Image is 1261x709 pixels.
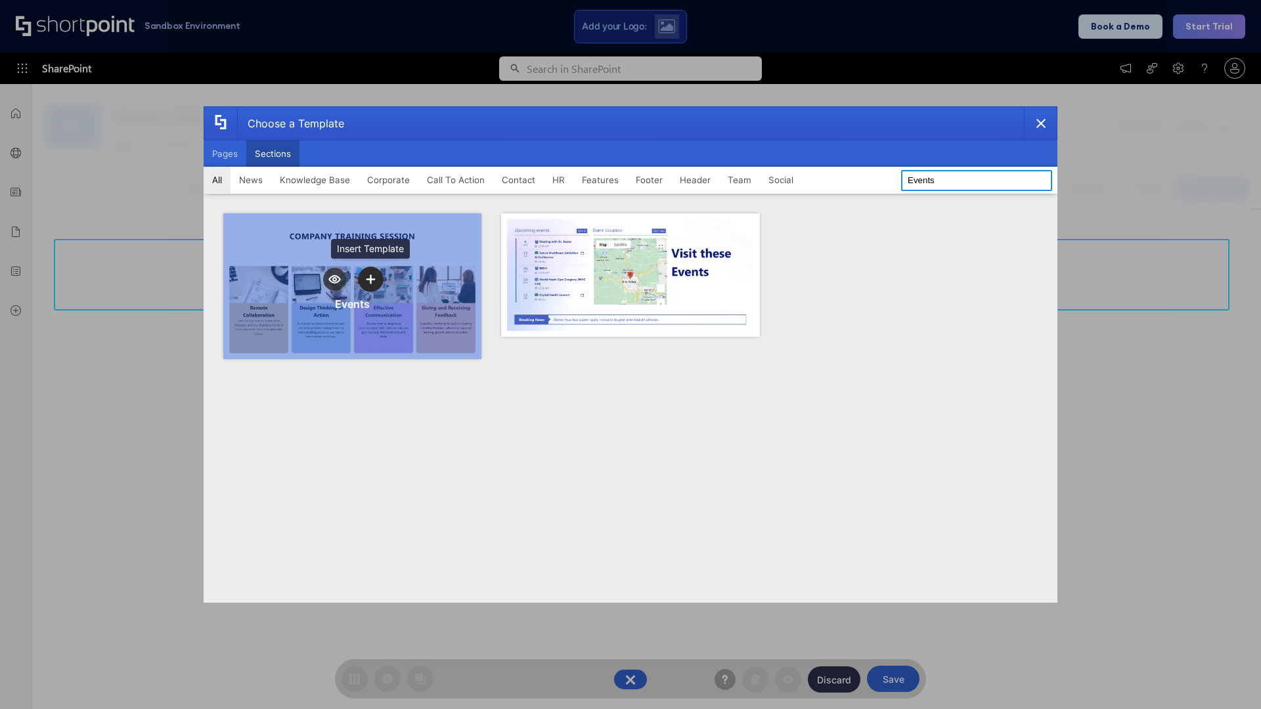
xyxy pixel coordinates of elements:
input: Search [901,170,1052,191]
button: Corporate [359,167,418,193]
button: Team [719,167,760,193]
div: template selector [204,106,1057,603]
button: Social [760,167,802,193]
button: Footer [627,167,671,193]
div: Events [335,297,370,311]
div: Choose a Template [237,107,344,140]
button: HR [544,167,573,193]
button: News [231,167,271,193]
button: Contact [493,167,544,193]
button: Call To Action [418,167,493,193]
iframe: Chat Widget [1195,646,1261,709]
button: All [204,167,231,193]
button: Sections [246,140,299,167]
button: Pages [204,140,246,167]
button: Features [573,167,627,193]
button: Header [671,167,719,193]
button: Knowledge Base [271,167,359,193]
